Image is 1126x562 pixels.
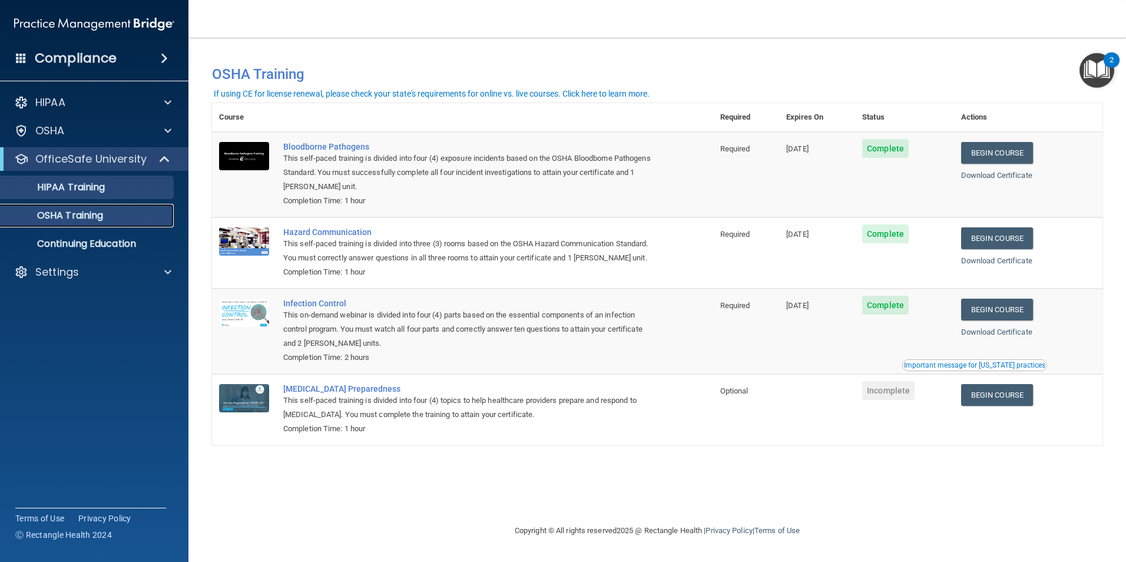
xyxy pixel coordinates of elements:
[720,144,750,153] span: Required
[283,299,654,308] a: Infection Control
[1110,60,1114,75] div: 2
[214,90,650,98] div: If using CE for license renewal, please check your state's requirements for online vs. live cours...
[855,103,954,132] th: Status
[14,124,171,138] a: OSHA
[961,171,1032,180] a: Download Certificate
[14,152,171,166] a: OfficeSafe University
[35,124,65,138] p: OSHA
[862,296,909,315] span: Complete
[15,529,112,541] span: Ⓒ Rectangle Health 2024
[961,384,1033,406] a: Begin Course
[14,265,171,279] a: Settings
[862,139,909,158] span: Complete
[862,224,909,243] span: Complete
[15,513,64,524] a: Terms of Use
[283,227,654,237] a: Hazard Communication
[283,265,654,279] div: Completion Time: 1 hour
[786,301,809,310] span: [DATE]
[283,384,654,394] a: [MEDICAL_DATA] Preparedness
[283,142,654,151] a: Bloodborne Pathogens
[786,230,809,239] span: [DATE]
[961,328,1032,336] a: Download Certificate
[713,103,779,132] th: Required
[786,144,809,153] span: [DATE]
[35,265,79,279] p: Settings
[706,526,752,535] a: Privacy Policy
[961,256,1032,265] a: Download Certificate
[720,230,750,239] span: Required
[904,362,1045,369] div: Important message for [US_STATE] practices
[283,308,654,351] div: This on-demand webinar is divided into four (4) parts based on the essential components of an inf...
[862,381,915,400] span: Incomplete
[754,526,800,535] a: Terms of Use
[283,394,654,422] div: This self-paced training is divided into four (4) topics to help healthcare providers prepare and...
[283,237,654,265] div: This self-paced training is divided into three (3) rooms based on the OSHA Hazard Communication S...
[283,351,654,365] div: Completion Time: 2 hours
[8,210,103,222] p: OSHA Training
[1079,53,1114,88] button: Open Resource Center, 2 new notifications
[720,386,749,395] span: Optional
[212,103,276,132] th: Course
[35,152,147,166] p: OfficeSafe University
[8,181,105,193] p: HIPAA Training
[961,142,1033,164] a: Begin Course
[14,12,174,36] img: PMB logo
[954,103,1102,132] th: Actions
[35,95,65,110] p: HIPAA
[779,103,855,132] th: Expires On
[212,66,1102,82] h4: OSHA Training
[961,299,1033,320] a: Begin Course
[442,512,872,550] div: Copyright © All rights reserved 2025 @ Rectangle Health | |
[283,422,654,436] div: Completion Time: 1 hour
[720,301,750,310] span: Required
[283,194,654,208] div: Completion Time: 1 hour
[212,88,651,100] button: If using CE for license renewal, please check your state's requirements for online vs. live cours...
[8,238,168,250] p: Continuing Education
[902,359,1047,371] button: Read this if you are a dental practitioner in the state of CA
[283,151,654,194] div: This self-paced training is divided into four (4) exposure incidents based on the OSHA Bloodborne...
[922,478,1112,525] iframe: Drift Widget Chat Controller
[961,227,1033,249] a: Begin Course
[35,50,117,67] h4: Compliance
[78,513,131,524] a: Privacy Policy
[14,95,171,110] a: HIPAA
